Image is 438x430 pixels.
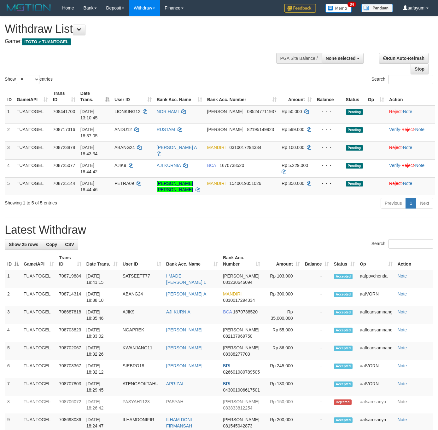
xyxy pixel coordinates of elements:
td: 6 [5,360,21,378]
td: 708703823 [56,324,84,342]
span: BRI [223,381,230,386]
span: 708717316 [53,127,75,132]
span: Copy 081230646094 to clipboard [223,280,252,285]
span: Copy 026601080789505 to clipboard [223,370,260,375]
td: 708703367 [56,360,84,378]
a: ILHAM DONI FIRMANSAH [166,417,192,428]
a: PASYAH [166,399,184,404]
td: 1 [5,270,21,288]
a: Previous [381,198,406,209]
span: Accepted [334,310,353,315]
span: Copy 081545042873 to clipboard [223,423,252,428]
td: · · [387,123,435,141]
td: 3 [5,141,14,159]
td: - [302,360,331,378]
td: TUANTOGEL [21,288,56,306]
span: Copy 083833812254 to clipboard [223,405,252,410]
td: 2 [5,288,21,306]
label: Search: [371,239,433,249]
div: - - - [317,108,341,115]
td: - [302,306,331,324]
td: - [302,342,331,360]
td: TUANTOGEL [21,360,56,378]
th: Op: activate to sort column ascending [365,88,387,106]
a: Copy [42,239,61,250]
td: 708702067 [56,342,84,360]
th: Balance [314,88,343,106]
span: PETRA09 [114,181,134,186]
th: Action [387,88,435,106]
th: User ID: activate to sort column ascending [120,252,164,270]
a: Note [398,345,407,350]
span: Accepted [334,381,353,387]
button: None selected [322,53,364,64]
th: Trans ID: activate to sort column ascending [50,88,78,106]
td: 1 [5,106,14,124]
td: Rp 300,000 [263,288,302,306]
input: Search: [388,75,433,84]
th: Bank Acc. Number: activate to sort column ascending [205,88,279,106]
th: Action [395,252,433,270]
td: Rp 55,000 [263,324,302,342]
span: 34 [347,2,356,7]
td: · [387,141,435,159]
td: TUANTOGEL [21,306,56,324]
a: Note [398,363,407,368]
span: Rp 599.000 [282,127,304,132]
td: [DATE] 18:33:02 [84,324,120,342]
span: Pending [346,109,363,115]
td: ATENGSOKTAHU [120,378,164,396]
td: Rp 86,000 [263,342,302,360]
td: aafleansamnang [357,342,395,360]
td: aafpovchenda [357,270,395,288]
td: TUANTOGEL [21,342,56,360]
a: [PERSON_NAME] [166,327,202,332]
label: Show entries [5,75,53,84]
th: Game/API: activate to sort column ascending [14,88,50,106]
span: [DATE] 18:44:42 [80,163,98,174]
span: BCA [207,163,216,168]
span: Copy 1540019351026 to clipboard [229,181,261,186]
a: CSV [61,239,78,250]
td: - [302,270,331,288]
td: Rp 245,000 [263,360,302,378]
span: BRI [223,363,230,368]
label: Search: [371,75,433,84]
a: [PERSON_NAME] A [157,145,197,150]
a: Note [398,309,407,314]
span: Copy 0310017294334 to clipboard [229,145,261,150]
td: - [302,396,331,414]
input: Search: [388,239,433,249]
span: Copy 085247711937 to clipboard [247,109,276,114]
img: MOTION_logo.png [5,3,53,13]
td: aafVORN [357,360,395,378]
a: Run Auto-Refresh [379,53,429,64]
th: Bank Acc. Number: activate to sort column ascending [220,252,263,270]
td: aafsamsanya [357,396,395,414]
span: [PERSON_NAME] [207,127,243,132]
span: Rp 5.229.000 [282,163,308,168]
a: Note [403,109,412,114]
span: ABANG24 [114,145,135,150]
a: Reject [389,181,402,186]
span: Accepted [334,346,353,351]
span: Pending [346,145,363,151]
span: CSV [65,242,74,247]
span: [PERSON_NAME] [207,109,243,114]
span: Show 25 rows [9,242,38,247]
td: 708706072 [56,396,84,414]
td: SATSEETT77 [120,270,164,288]
div: Showing 1 to 5 of 5 entries [5,197,178,206]
td: Rp 103,000 [263,270,302,288]
div: PGA Site Balance / [276,53,322,64]
a: Note [415,127,425,132]
td: 708687818 [56,306,84,324]
span: None selected [326,56,356,61]
td: TUANTOGEL [21,270,56,288]
div: - - - [317,180,341,186]
select: Showentries [16,75,39,84]
a: Reject [389,145,402,150]
h4: Game: [5,38,286,45]
td: 4 [5,159,14,177]
a: Reject [401,163,414,168]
